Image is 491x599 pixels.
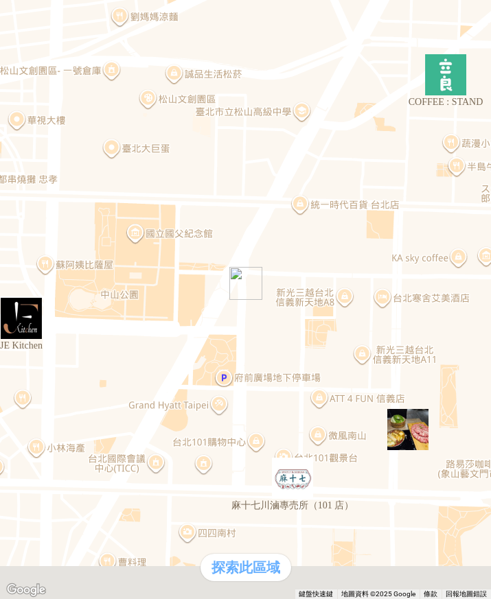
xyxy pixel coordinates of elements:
div: 探索此區域 [201,554,291,581]
div: JE Kitchen [1,298,42,339]
span: 地圖資料 ©2025 Google [341,590,415,598]
div: 麻十七川滷專売所（101 店） [272,458,313,499]
button: 鍵盤快速鍵 [299,589,333,599]
a: 條款 (在新分頁中開啟) [424,590,437,598]
a: 回報地圖錯誤 [446,590,487,598]
img: Google [3,581,49,599]
a: 在 Google 地圖上開啟這個區域 (開啟新視窗) [3,581,49,599]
